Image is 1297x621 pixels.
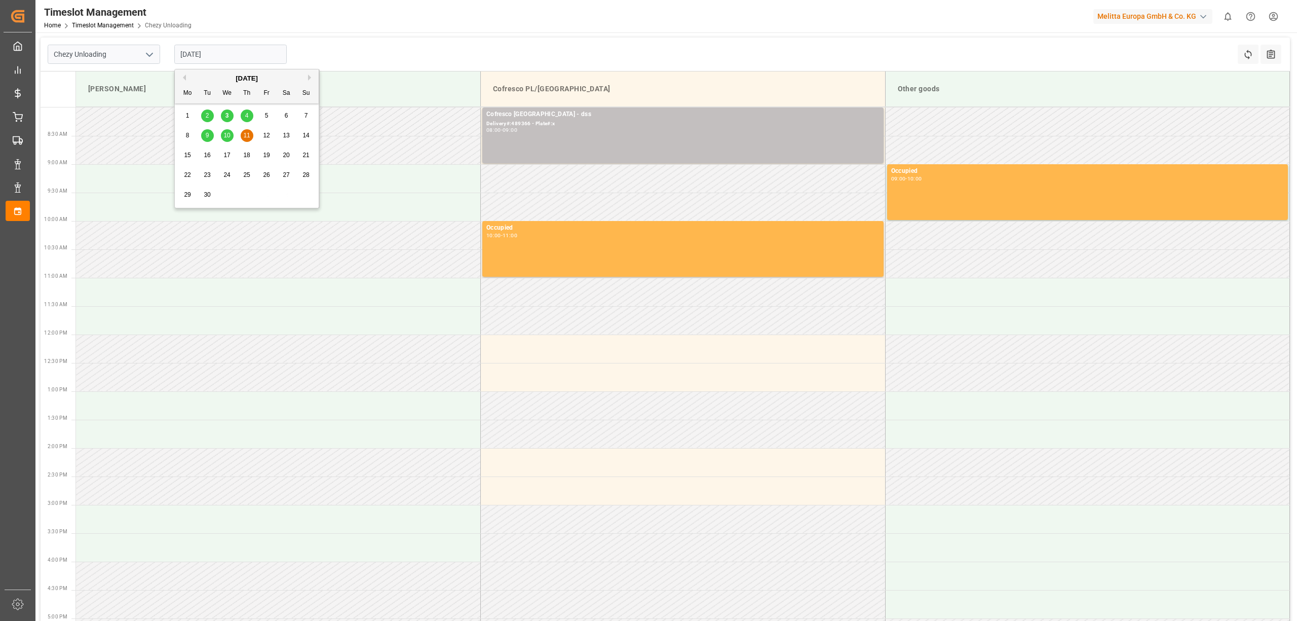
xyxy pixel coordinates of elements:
[181,87,194,100] div: Mo
[280,169,293,181] div: Choose Saturday, September 27th, 2025
[48,160,67,165] span: 9:00 AM
[48,614,67,619] span: 5:00 PM
[308,75,314,81] button: Next Month
[44,5,192,20] div: Timeslot Management
[241,149,253,162] div: Choose Thursday, September 18th, 2025
[300,87,313,100] div: Su
[891,176,906,181] div: 09:00
[486,128,501,132] div: 08:00
[503,128,517,132] div: 09:00
[44,22,61,29] a: Home
[283,152,289,159] span: 20
[184,171,190,178] span: 22
[1239,5,1262,28] button: Help Center
[223,171,230,178] span: 24
[186,112,189,119] span: 1
[243,132,250,139] span: 11
[285,112,288,119] span: 6
[204,191,210,198] span: 30
[486,120,880,128] div: Delivery#:489366 - Plate#:x
[223,152,230,159] span: 17
[181,149,194,162] div: Choose Monday, September 15th, 2025
[241,129,253,142] div: Choose Thursday, September 11th, 2025
[265,112,269,119] span: 5
[283,171,289,178] span: 27
[174,45,287,64] input: DD-MM-YYYY
[141,47,157,62] button: open menu
[243,171,250,178] span: 25
[1093,9,1212,24] div: Melitta Europa GmbH & Co. KG
[181,109,194,122] div: Choose Monday, September 1st, 2025
[1216,5,1239,28] button: show 0 new notifications
[48,586,67,591] span: 4:30 PM
[260,149,273,162] div: Choose Friday, September 19th, 2025
[221,87,234,100] div: We
[48,188,67,194] span: 9:30 AM
[263,152,270,159] span: 19
[206,112,209,119] span: 2
[486,109,880,120] div: Cofresco [GEOGRAPHIC_DATA] - dss
[486,223,880,233] div: Occupied
[201,109,214,122] div: Choose Tuesday, September 2nd, 2025
[241,169,253,181] div: Choose Thursday, September 25th, 2025
[175,74,319,84] div: [DATE]
[241,109,253,122] div: Choose Thursday, September 4th, 2025
[280,109,293,122] div: Choose Saturday, September 6th, 2025
[48,45,160,64] input: Type to search/select
[184,191,190,198] span: 29
[891,166,1284,176] div: Occupied
[300,129,313,142] div: Choose Sunday, September 14th, 2025
[300,169,313,181] div: Choose Sunday, September 28th, 2025
[302,152,309,159] span: 21
[181,189,194,201] div: Choose Monday, September 29th, 2025
[48,415,67,421] span: 1:30 PM
[44,330,67,336] span: 12:00 PM
[72,22,134,29] a: Timeslot Management
[304,112,308,119] span: 7
[486,233,501,238] div: 10:00
[260,87,273,100] div: Fr
[501,233,503,238] div: -
[44,358,67,364] span: 12:30 PM
[302,171,309,178] span: 28
[302,132,309,139] span: 14
[245,112,249,119] span: 4
[184,152,190,159] span: 15
[221,129,234,142] div: Choose Wednesday, September 10th, 2025
[48,472,67,478] span: 2:30 PM
[181,169,194,181] div: Choose Monday, September 22nd, 2025
[201,87,214,100] div: Tu
[221,149,234,162] div: Choose Wednesday, September 17th, 2025
[48,557,67,563] span: 4:00 PM
[180,75,186,81] button: Previous Month
[263,171,270,178] span: 26
[206,132,209,139] span: 9
[181,129,194,142] div: Choose Monday, September 8th, 2025
[84,80,472,98] div: [PERSON_NAME]
[44,216,67,222] span: 10:00 AM
[201,129,214,142] div: Choose Tuesday, September 9th, 2025
[44,245,67,250] span: 10:30 AM
[501,128,503,132] div: -
[241,87,253,100] div: Th
[204,152,210,159] span: 16
[263,132,270,139] span: 12
[894,80,1282,98] div: Other goods
[221,109,234,122] div: Choose Wednesday, September 3rd, 2025
[48,387,67,392] span: 1:00 PM
[489,80,877,98] div: Cofresco PL/[GEOGRAPHIC_DATA]
[280,87,293,100] div: Sa
[300,109,313,122] div: Choose Sunday, September 7th, 2025
[48,131,67,137] span: 8:30 AM
[44,273,67,279] span: 11:00 AM
[44,302,67,307] span: 11:30 AM
[503,233,517,238] div: 11:00
[260,109,273,122] div: Choose Friday, September 5th, 2025
[283,132,289,139] span: 13
[1093,7,1216,26] button: Melitta Europa GmbH & Co. KG
[201,149,214,162] div: Choose Tuesday, September 16th, 2025
[225,112,229,119] span: 3
[201,169,214,181] div: Choose Tuesday, September 23rd, 2025
[223,132,230,139] span: 10
[201,189,214,201] div: Choose Tuesday, September 30th, 2025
